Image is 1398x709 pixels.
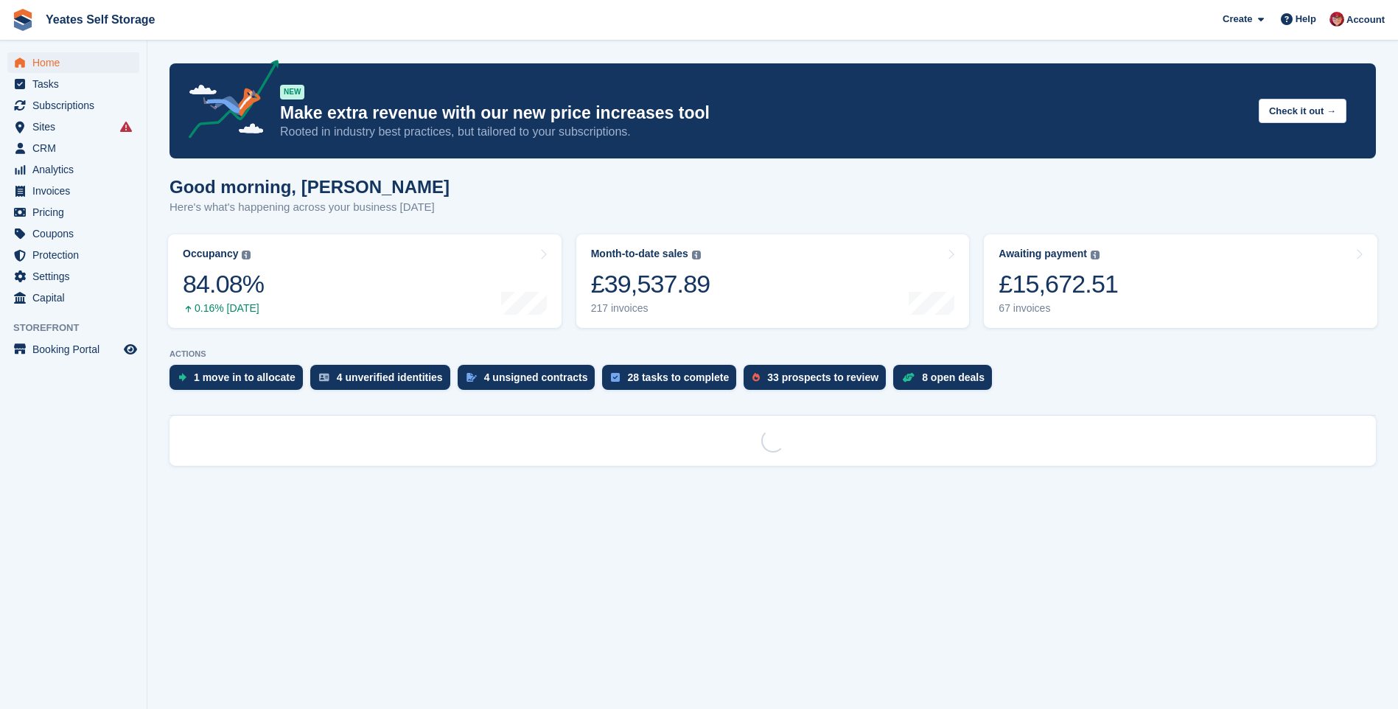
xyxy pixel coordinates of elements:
[692,251,701,259] img: icon-info-grey-7440780725fd019a000dd9b08b2336e03edf1995a4989e88bcd33f0948082b44.svg
[611,373,620,382] img: task-75834270c22a3079a89374b754ae025e5fb1db73e45f91037f5363f120a921f8.svg
[194,371,296,383] div: 1 move in to allocate
[602,365,744,397] a: 28 tasks to complete
[752,373,760,382] img: prospect-51fa495bee0391a8d652442698ab0144808aea92771e9ea1ae160a38d050c398.svg
[169,365,310,397] a: 1 move in to allocate
[7,52,139,73] a: menu
[13,321,147,335] span: Storefront
[999,248,1087,260] div: Awaiting payment
[7,266,139,287] a: menu
[280,85,304,99] div: NEW
[169,199,450,216] p: Here's what's happening across your business [DATE]
[32,116,121,137] span: Sites
[32,74,121,94] span: Tasks
[280,102,1247,124] p: Make extra revenue with our new price increases tool
[169,349,1376,359] p: ACTIONS
[310,365,458,397] a: 4 unverified identities
[280,124,1247,140] p: Rooted in industry best practices, but tailored to your subscriptions.
[767,371,878,383] div: 33 prospects to review
[32,266,121,287] span: Settings
[7,95,139,116] a: menu
[12,9,34,31] img: stora-icon-8386f47178a22dfd0bd8f6a31ec36ba5ce8667c1dd55bd0f319d3a0aa187defe.svg
[1346,13,1385,27] span: Account
[466,373,477,382] img: contract_signature_icon-13c848040528278c33f63329250d36e43548de30e8caae1d1a13099fd9432cc5.svg
[984,234,1377,328] a: Awaiting payment £15,672.51 67 invoices
[32,138,121,158] span: CRM
[183,248,238,260] div: Occupancy
[7,74,139,94] a: menu
[591,269,710,299] div: £39,537.89
[32,52,121,73] span: Home
[183,302,264,315] div: 0.16% [DATE]
[1296,12,1316,27] span: Help
[902,372,915,383] img: deal-1b604bf984904fb50ccaf53a9ad4b4a5d6e5aea283cecdc64d6e3604feb123c2.svg
[627,371,729,383] div: 28 tasks to complete
[32,159,121,180] span: Analytics
[32,245,121,265] span: Protection
[7,287,139,308] a: menu
[7,339,139,360] a: menu
[168,234,562,328] a: Occupancy 84.08% 0.16% [DATE]
[7,245,139,265] a: menu
[178,373,186,382] img: move_ins_to_allocate_icon-fdf77a2bb77ea45bf5b3d319d69a93e2d87916cf1d5bf7949dd705db3b84f3ca.svg
[576,234,970,328] a: Month-to-date sales £39,537.89 217 invoices
[176,60,279,144] img: price-adjustments-announcement-icon-8257ccfd72463d97f412b2fc003d46551f7dbcb40ab6d574587a9cd5c0d94...
[893,365,999,397] a: 8 open deals
[319,373,329,382] img: verify_identity-adf6edd0f0f0b5bbfe63781bf79b02c33cf7c696d77639b501bdc392416b5a36.svg
[337,371,443,383] div: 4 unverified identities
[1329,12,1344,27] img: Wendie Tanner
[484,371,588,383] div: 4 unsigned contracts
[169,177,450,197] h1: Good morning, [PERSON_NAME]
[999,269,1118,299] div: £15,672.51
[242,251,251,259] img: icon-info-grey-7440780725fd019a000dd9b08b2336e03edf1995a4989e88bcd33f0948082b44.svg
[183,269,264,299] div: 84.08%
[120,121,132,133] i: Smart entry sync failures have occurred
[458,365,603,397] a: 4 unsigned contracts
[32,223,121,244] span: Coupons
[7,202,139,223] a: menu
[1223,12,1252,27] span: Create
[744,365,893,397] a: 33 prospects to review
[32,339,121,360] span: Booking Portal
[1091,251,1100,259] img: icon-info-grey-7440780725fd019a000dd9b08b2336e03edf1995a4989e88bcd33f0948082b44.svg
[7,223,139,244] a: menu
[122,340,139,358] a: Preview store
[7,138,139,158] a: menu
[1259,99,1346,123] button: Check it out →
[999,302,1118,315] div: 67 invoices
[7,181,139,201] a: menu
[32,287,121,308] span: Capital
[591,248,688,260] div: Month-to-date sales
[40,7,161,32] a: Yeates Self Storage
[7,116,139,137] a: menu
[32,181,121,201] span: Invoices
[32,95,121,116] span: Subscriptions
[591,302,710,315] div: 217 invoices
[922,371,985,383] div: 8 open deals
[32,202,121,223] span: Pricing
[7,159,139,180] a: menu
